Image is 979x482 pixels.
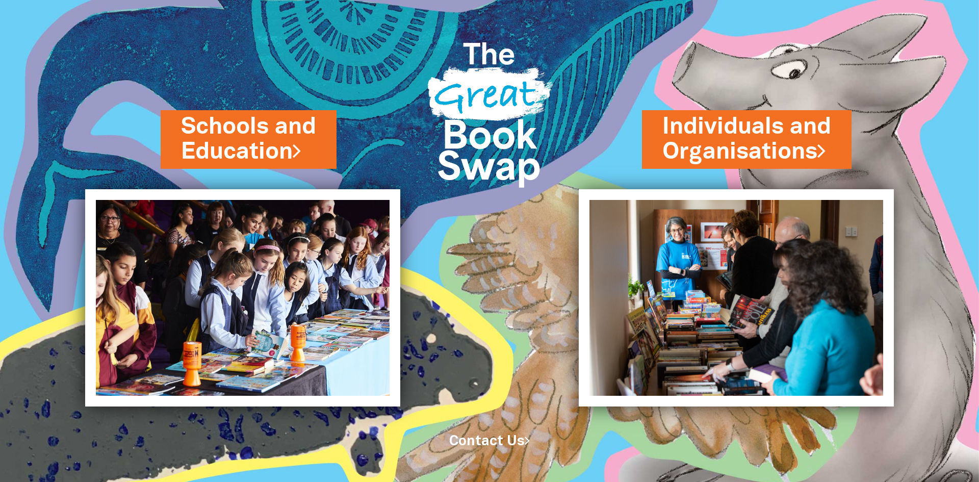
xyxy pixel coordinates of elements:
a: Individuals andOrganisations [662,111,831,168]
img: Individuals and Organisations [579,189,894,407]
img: Great Bookswap logo [416,12,563,209]
a: Contact Us [449,435,530,448]
img: Schools and Education [85,189,400,407]
a: Schools andEducation [181,111,316,168]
